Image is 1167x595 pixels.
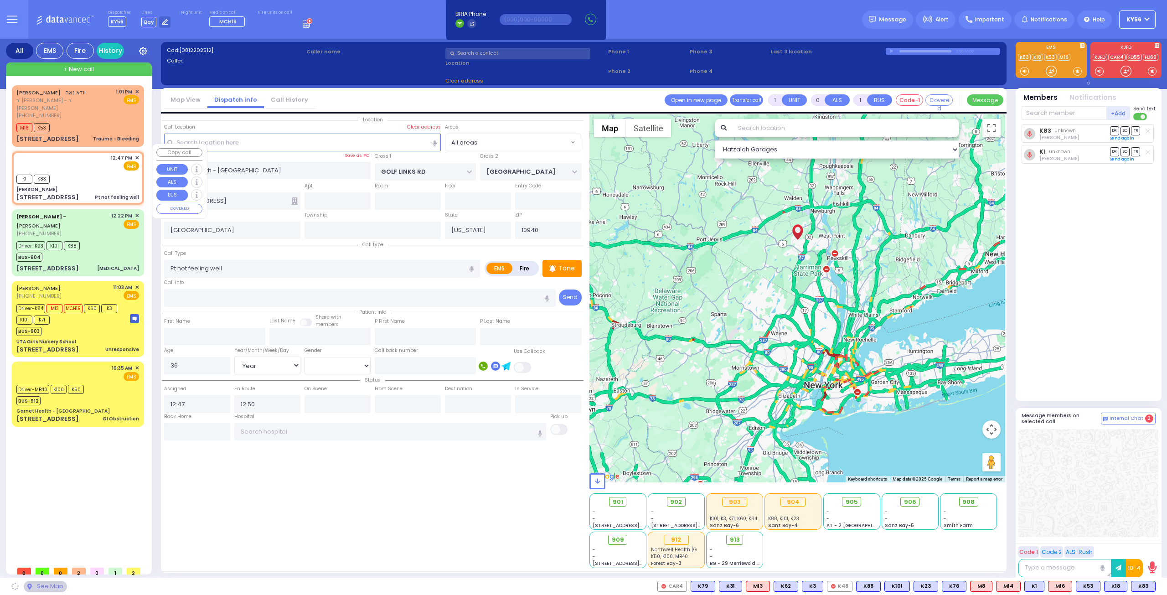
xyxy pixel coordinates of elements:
span: BUS-912 [16,396,41,405]
label: Gender [305,347,322,354]
a: Send again [1110,135,1134,141]
div: Unresponsive [105,346,139,353]
span: Important [975,16,1004,24]
label: Entry Code [515,182,541,190]
img: comment-alt.png [1103,417,1108,421]
span: K83 [34,175,50,184]
span: Dov Guttman [1039,134,1079,141]
span: 902 [670,497,682,507]
span: M16 [16,123,32,132]
div: BLS [942,581,966,592]
label: Turn off text [1133,112,1148,121]
button: Transfer call [730,94,763,106]
button: BUS [867,94,892,106]
button: Members [1023,93,1058,103]
div: BLS [1104,581,1127,592]
div: BLS [1131,581,1156,592]
a: K18 [1032,54,1043,61]
span: [STREET_ADDRESS][PERSON_NAME] [593,560,679,567]
input: Search location here [164,134,441,151]
div: K76 [942,581,966,592]
div: BLS [719,581,742,592]
button: UNIT [782,94,807,106]
button: Map camera controls [982,420,1001,439]
span: TR [1131,147,1140,156]
span: BUS-903 [16,327,41,336]
label: Use Callback [514,348,545,355]
span: ר' [PERSON_NAME] - ר' [PERSON_NAME] [16,97,113,112]
span: 12:22 PM [111,212,132,219]
span: - [593,515,595,522]
a: K83 [1018,54,1031,61]
div: M14 [996,581,1021,592]
label: Call Info [164,279,184,286]
div: EMS [36,43,63,59]
span: 2 [127,568,140,574]
label: Fire [512,263,537,274]
div: Garnet Health - [GEOGRAPHIC_DATA] [16,408,110,414]
span: 906 [904,497,916,507]
button: Send [559,290,582,305]
button: Covered [925,94,953,106]
label: Clear address [407,124,441,131]
span: SO [1121,126,1130,135]
label: From Scene [375,385,403,393]
label: Floor [445,182,456,190]
a: Dispatch info [207,95,264,104]
span: unknown [1054,127,1076,134]
span: Other building occupants [291,197,298,205]
span: All areas [445,134,581,151]
label: En Route [234,385,255,393]
span: 913 [730,535,740,544]
span: 2 [72,568,86,574]
span: ✕ [135,154,139,162]
div: BLS [914,581,938,592]
span: [PERSON_NAME] - [16,213,66,220]
span: 1:01 PM [116,88,132,95]
a: FD69 [1143,54,1158,61]
a: K83 [1039,127,1051,134]
div: BLS [774,581,798,592]
span: Sanz Bay-4 [768,522,798,529]
div: K62 [774,581,798,592]
label: Cad: [167,47,303,54]
div: K1 [1024,581,1044,592]
span: + New call [63,65,94,74]
span: Clear address [445,77,483,84]
label: Save as POI [345,152,371,159]
button: ALS [156,177,188,188]
label: Destination [445,385,472,393]
label: Assigned [164,385,186,393]
div: Year/Month/Week/Day [234,347,300,354]
label: Caller: [167,57,303,65]
span: Message [879,15,906,24]
span: K88 [64,241,80,250]
span: - [944,508,946,515]
span: 909 [612,535,624,544]
label: Pick up [550,413,568,420]
div: GI Obstruction [103,415,139,422]
div: 904 [780,497,806,507]
div: M16 [1048,581,1072,592]
label: ZIP [515,212,522,219]
label: EMS [1016,45,1087,52]
span: K50 [68,385,84,394]
span: - [651,515,654,522]
div: BLS [802,581,823,592]
span: All areas [451,138,477,147]
img: message-box.svg [130,314,139,323]
span: Help [1093,16,1105,24]
span: Sanz Bay-6 [710,522,739,529]
div: BLS [1024,581,1044,592]
span: ✕ [135,88,139,96]
span: K1 [16,175,32,184]
div: M13 [746,581,770,592]
a: [PERSON_NAME] [16,213,66,229]
div: CAR4 [657,581,687,592]
div: [PERSON_NAME] [16,186,57,193]
div: See map [24,581,67,592]
div: K101 [884,581,910,592]
span: MCH19 [219,18,237,25]
div: ALS KJ [970,581,992,592]
span: 11:03 AM [113,284,132,291]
